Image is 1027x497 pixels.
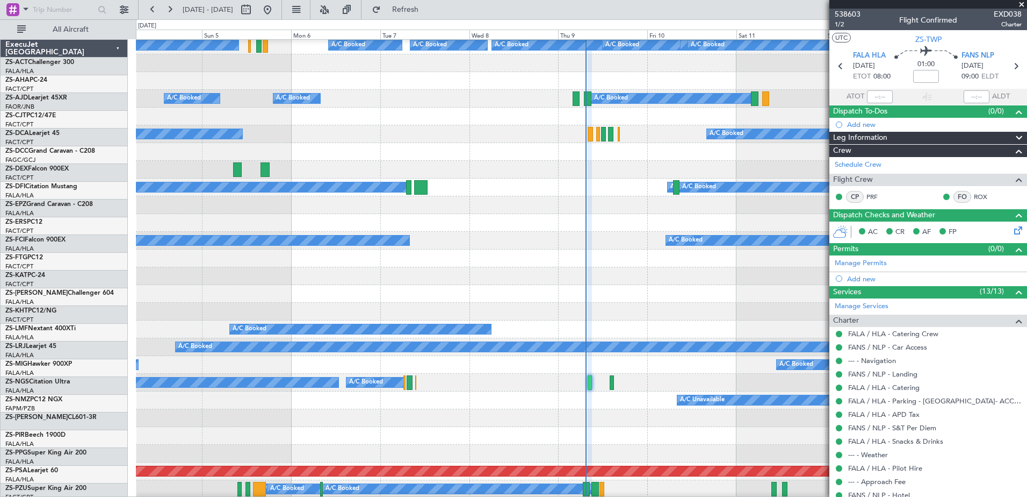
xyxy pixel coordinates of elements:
span: ZS-AHA [5,77,30,83]
span: AC [868,227,878,238]
div: A/C Unavailable [680,392,725,408]
span: Charter [994,20,1022,29]
a: FALA / HLA - Snacks & Drinks [848,437,943,446]
span: FANS NLP [961,51,994,61]
a: ZS-LRJLearjet 45 [5,343,56,350]
span: ELDT [981,72,999,82]
a: FALA / HLA - Catering Crew [848,329,938,338]
div: Fri 10 [647,30,736,39]
div: [DATE] [138,22,156,31]
a: ZS-DFICitation Mustang [5,183,77,190]
a: FAOR/JNB [5,103,34,111]
span: ZS-PPG [5,450,27,456]
a: FALA/HLA [5,440,34,448]
span: Dispatch Checks and Weather [833,209,935,222]
a: FALA/HLA [5,333,34,342]
span: ZS-ERS [5,219,27,225]
span: ZS-LRJ [5,343,26,350]
span: ZS-PZU [5,485,27,492]
span: [DATE] [961,61,983,72]
div: A/C Booked [178,339,212,355]
a: FACT/CPT [5,227,33,235]
span: ZS-ACT [5,59,28,66]
span: ZS-KAT [5,272,27,279]
span: ZS-PIR [5,432,25,438]
span: ETOT [853,72,871,82]
a: FALA/HLA [5,67,34,75]
span: ZS-TWP [915,34,942,45]
span: ZS-LMF [5,325,28,332]
a: FACT/CPT [5,120,33,129]
a: FALA / HLA - APD Tax [848,410,920,419]
div: Sun 12 [826,30,915,39]
span: Charter [833,315,859,327]
a: FALA/HLA [5,475,34,484]
a: Schedule Crew [835,160,881,171]
span: 1/2 [835,20,860,29]
a: ZS-AHAPC-24 [5,77,47,83]
a: FACT/CPT [5,316,33,324]
span: EXD038 [994,9,1022,20]
span: ZS-DCA [5,130,29,137]
span: [DATE] [853,61,875,72]
span: ALDT [992,91,1010,102]
span: Permits [833,243,858,255]
button: Refresh [367,1,431,18]
span: ZS-[PERSON_NAME] [5,290,68,296]
span: 01:00 [917,59,935,70]
span: ZS-DFI [5,183,25,190]
div: Sat 4 [113,30,202,39]
div: A/C Booked [270,481,304,497]
a: ROX [974,192,998,202]
span: (13/13) [980,286,1004,297]
input: --:-- [867,90,893,103]
a: ZS-LMFNextant 400XTi [5,325,76,332]
a: ZS-[PERSON_NAME]Challenger 604 [5,290,114,296]
a: FACT/CPT [5,174,33,182]
a: FALA/HLA [5,458,34,466]
a: --- - Navigation [848,356,896,365]
span: ZS-AJD [5,95,28,101]
div: A/C Booked [605,37,639,53]
a: FALA/HLA [5,245,34,253]
a: FANS / NLP - Car Access [848,343,927,352]
a: FACT/CPT [5,280,33,288]
a: ZS-DEXFalcon 900EX [5,166,69,172]
div: A/C Booked [682,179,716,195]
span: ZS-EPZ [5,201,26,208]
div: A/C Booked [495,37,529,53]
a: ZS-EPZGrand Caravan - C208 [5,201,93,208]
span: AF [922,227,931,238]
a: FACT/CPT [5,85,33,93]
span: ZS-[PERSON_NAME] [5,414,68,421]
a: FANS / NLP - S&T Per Diem [848,423,936,432]
div: A/C Booked [710,126,743,142]
div: A/C Booked [167,90,201,106]
button: All Aircraft [12,21,117,38]
div: Add new [847,120,1022,129]
a: FACT/CPT [5,138,33,146]
a: Manage Permits [835,258,887,269]
span: 09:00 [961,72,979,82]
a: ZS-ERSPC12 [5,219,42,225]
a: ZS-CJTPC12/47E [5,112,56,119]
span: Refresh [383,6,428,13]
a: FAPM/PZB [5,404,35,413]
span: Services [833,286,861,299]
a: ZS-AJDLearjet 45XR [5,95,67,101]
div: A/C Booked [349,374,383,390]
a: FAGC/GCJ [5,156,35,164]
a: FALA / HLA - Catering [848,383,920,392]
a: ZS-KATPC-24 [5,272,45,279]
span: All Aircraft [28,26,113,33]
a: PRF [866,192,891,202]
button: UTC [832,33,851,42]
a: FALA/HLA [5,191,34,200]
a: ZS-NMZPC12 NGX [5,396,62,403]
span: ZS-NMZ [5,396,30,403]
div: Flight Confirmed [899,15,957,26]
a: FALA / HLA - Pilot Hire [848,464,922,473]
span: Flight Crew [833,174,873,186]
a: ZS-MIGHawker 900XP [5,361,72,367]
a: FALA / HLA - Parking - [GEOGRAPHIC_DATA]- ACC # 1800 [848,396,1022,406]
